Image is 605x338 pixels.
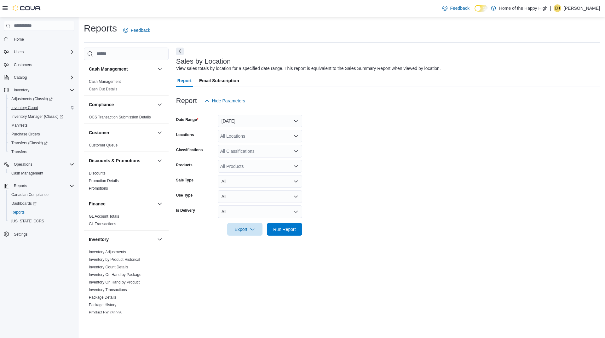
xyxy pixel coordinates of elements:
[89,129,155,136] button: Customer
[89,158,140,164] h3: Discounts & Promotions
[9,130,74,138] span: Purchase Orders
[89,186,108,191] a: Promotions
[554,4,561,12] div: Elyse Henderson
[156,65,164,73] button: Cash Management
[1,60,77,69] button: Customers
[11,35,74,43] span: Home
[89,143,118,148] span: Customer Queue
[564,4,600,12] p: [PERSON_NAME]
[11,61,35,69] a: Customers
[11,132,40,137] span: Purchase Orders
[89,79,121,84] a: Cash Management
[14,232,27,237] span: Settings
[202,95,248,107] button: Hide Parameters
[11,61,74,69] span: Customers
[11,161,35,168] button: Operations
[89,143,118,147] a: Customer Queue
[89,214,119,219] span: GL Account Totals
[89,302,116,307] span: Package History
[156,157,164,164] button: Discounts & Promotions
[11,149,27,154] span: Transfers
[450,5,469,11] span: Feedback
[121,24,153,37] a: Feedback
[156,200,164,208] button: Finance
[89,201,106,207] h3: Finance
[89,66,155,72] button: Cash Management
[6,139,77,147] a: Transfers (Classic)
[1,48,77,56] button: Users
[176,132,194,137] label: Locations
[89,280,140,285] span: Inventory On Hand by Product
[89,287,127,292] span: Inventory Transactions
[89,171,106,176] span: Discounts
[11,86,32,94] button: Inventory
[11,48,74,56] span: Users
[89,310,122,315] a: Product Expirations
[89,236,155,243] button: Inventory
[84,141,169,152] div: Customer
[293,149,298,154] button: Open list of options
[9,217,74,225] span: Washington CCRS
[89,221,116,226] span: GL Transactions
[1,181,77,190] button: Reports
[11,219,44,224] span: [US_STATE] CCRS
[89,265,128,269] a: Inventory Count Details
[89,257,140,262] a: Inventory by Product Historical
[14,62,32,67] span: Customers
[89,87,118,92] span: Cash Out Details
[9,200,74,207] span: Dashboards
[11,210,25,215] span: Reports
[9,209,27,216] a: Reports
[89,280,140,284] a: Inventory On Hand by Product
[176,65,441,72] div: View sales totals by location for a specified date range. This report is equivalent to the Sales ...
[9,169,46,177] a: Cash Management
[11,48,26,56] button: Users
[9,209,74,216] span: Reports
[89,129,109,136] h3: Customer
[176,178,193,183] label: Sale Type
[1,160,77,169] button: Operations
[89,101,114,108] h3: Compliance
[6,199,77,208] a: Dashboards
[176,97,197,105] h3: Report
[11,74,29,81] button: Catalog
[89,171,106,175] a: Discounts
[14,37,24,42] span: Home
[89,303,116,307] a: Package History
[176,58,231,65] h3: Sales by Location
[176,147,203,152] label: Classifications
[9,139,74,147] span: Transfers (Classic)
[84,213,169,230] div: Finance
[11,182,74,190] span: Reports
[1,229,77,238] button: Settings
[9,148,30,156] a: Transfers
[89,272,141,277] a: Inventory On Hand by Package
[131,27,150,33] span: Feedback
[89,222,116,226] a: GL Transactions
[177,74,192,87] span: Report
[9,122,30,129] a: Manifests
[4,32,74,255] nav: Complex example
[9,217,47,225] a: [US_STATE] CCRS
[84,169,169,195] div: Discounts & Promotions
[9,200,39,207] a: Dashboards
[555,4,560,12] span: EH
[84,113,169,123] div: Compliance
[156,129,164,136] button: Customer
[6,130,77,139] button: Purchase Orders
[156,236,164,243] button: Inventory
[11,231,30,238] a: Settings
[9,130,43,138] a: Purchase Orders
[9,169,74,177] span: Cash Management
[9,191,74,198] span: Canadian Compliance
[6,190,77,199] button: Canadian Compliance
[11,114,63,119] span: Inventory Manager (Classic)
[11,201,37,206] span: Dashboards
[6,169,77,178] button: Cash Management
[499,4,547,12] p: Home of the Happy High
[14,49,24,54] span: Users
[89,66,128,72] h3: Cash Management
